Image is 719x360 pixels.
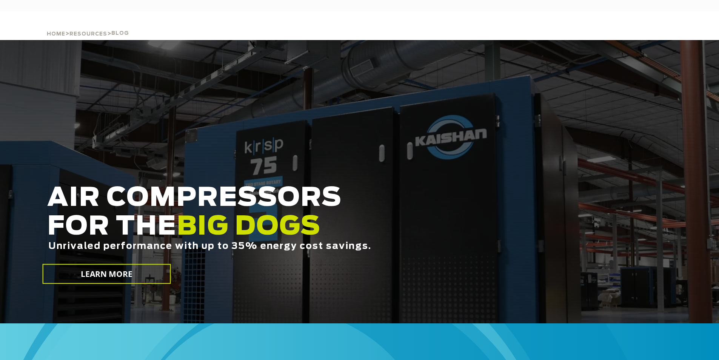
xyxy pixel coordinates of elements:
[47,30,65,37] a: Home
[47,32,65,37] span: Home
[69,32,107,37] span: Resources
[42,264,171,284] a: LEARN MORE
[47,11,129,40] div: > >
[80,269,132,280] span: LEARN MORE
[47,184,567,275] h2: AIR COMPRESSORS FOR THE
[69,30,107,37] a: Resources
[111,31,129,36] span: Blog
[177,214,321,240] span: BIG DOGS
[48,242,371,251] span: Unrivaled performance with up to 35% energy cost savings.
